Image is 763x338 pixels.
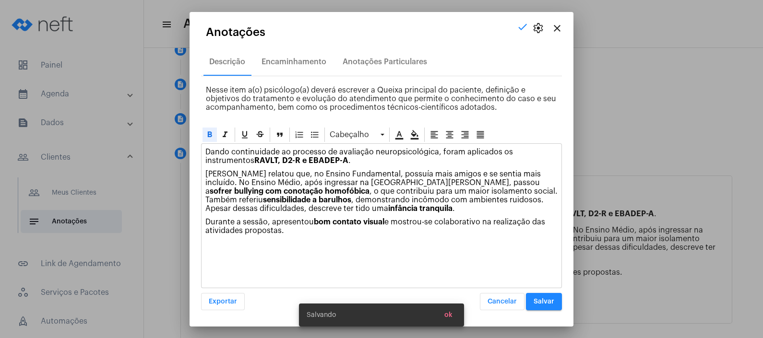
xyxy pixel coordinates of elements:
[528,19,548,38] button: settings
[427,128,441,142] div: Alinhar à esquerda
[205,170,558,213] p: [PERSON_NAME] relatou que, no Ensino Fundamental, possuía mais amigos e se sentia mais incluído. ...
[307,310,336,320] span: Salvando
[314,218,384,226] strong: bom contato visual
[532,23,544,34] span: settings
[205,148,558,165] p: Dando continuidade ao processo de avaliação neuropsicológica, foram aplicados os instrumentos .
[444,312,453,318] span: ok
[534,298,554,305] span: Salvar
[343,58,427,66] div: Anotações Particulares
[253,128,267,142] div: Strike
[442,128,457,142] div: Alinhar ao centro
[205,218,558,235] p: Durante a sessão, apresentou e mostrou-se colaborativo na realização das atividades propostas.
[201,293,245,310] button: Exportar
[218,128,232,142] div: Itálico
[209,298,237,305] span: Exportar
[551,23,563,34] mat-icon: close
[437,306,460,324] button: ok
[262,58,326,66] div: Encaminhamento
[526,293,562,310] button: Salvar
[458,128,472,142] div: Alinhar à direita
[308,128,322,142] div: Bullet List
[327,128,387,142] div: Cabeçalho
[206,86,556,111] span: Nesse item a(o) psicólogo(a) deverá escrever a Queixa principal do paciente, definição e objetivo...
[407,128,422,142] div: Cor de fundo
[209,58,245,66] div: Descrição
[254,157,348,164] strong: RAVLT, D2-R e EBADEP-A
[210,187,370,195] strong: sofrer bullying com conotação homofóbica
[473,128,488,142] div: Alinhar justificado
[203,128,217,142] div: Negrito
[292,128,307,142] div: Ordered List
[517,21,528,33] mat-icon: check
[480,293,525,310] button: Cancelar
[263,196,351,204] strong: sensibilidade a barulhos
[392,128,406,142] div: Cor do texto
[273,128,287,142] div: Blockquote
[388,205,453,212] strong: infância tranquila
[238,128,252,142] div: Sublinhado
[206,26,265,38] span: Anotações
[488,298,517,305] span: Cancelar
